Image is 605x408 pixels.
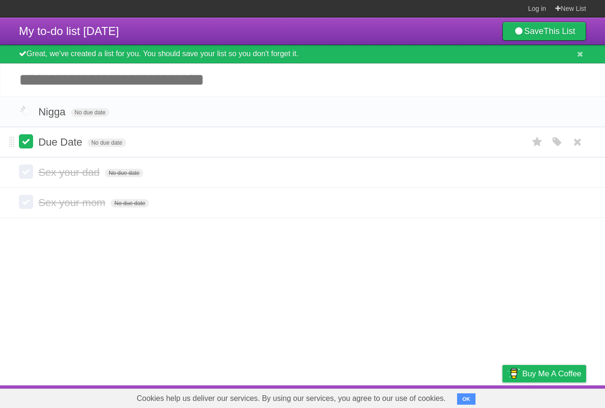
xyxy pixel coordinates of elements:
button: OK [457,393,475,405]
b: This List [544,26,575,36]
label: Done [19,165,33,179]
label: Done [19,134,33,148]
span: Buy me a coffee [522,365,581,382]
img: Buy me a coffee [507,365,520,382]
label: Done [19,104,33,118]
span: Due Date [38,136,85,148]
a: About [377,388,397,406]
label: Star task [528,134,546,150]
span: Sex your mom [38,197,108,208]
span: Nigga [38,106,68,118]
span: Cookies help us deliver our services. By using our services, you agree to our use of cookies. [127,389,455,408]
a: SaveThis List [502,22,586,41]
a: Privacy [490,388,515,406]
span: My to-do list [DATE] [19,25,119,37]
a: Suggest a feature [527,388,586,406]
span: No due date [105,169,143,177]
a: Terms [458,388,479,406]
span: No due date [87,139,126,147]
label: Done [19,195,33,209]
span: No due date [111,199,149,208]
span: No due date [71,108,109,117]
a: Buy me a coffee [502,365,586,382]
a: Developers [408,388,446,406]
span: Sex your dad [38,166,102,178]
